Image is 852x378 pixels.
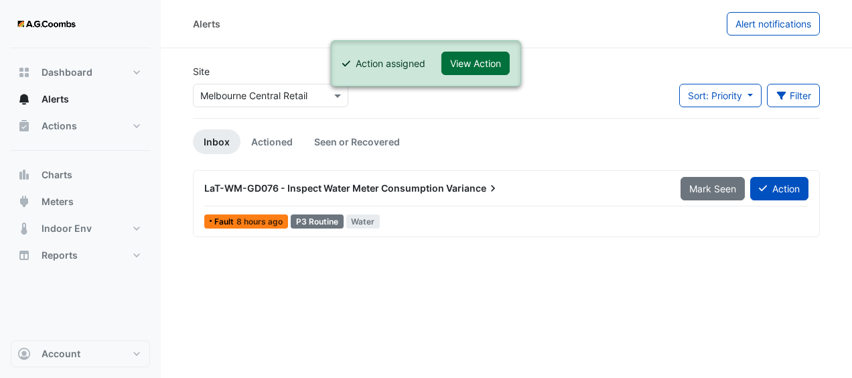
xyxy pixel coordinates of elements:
app-icon: Dashboard [17,66,31,79]
span: Charts [42,168,72,182]
span: Actions [42,119,77,133]
div: Action assigned [356,56,425,70]
span: Account [42,347,80,361]
div: Alerts [193,17,220,31]
button: Dashboard [11,59,150,86]
button: Reports [11,242,150,269]
button: Actions [11,113,150,139]
span: Meters [42,195,74,208]
span: Alerts [42,92,69,106]
span: Indoor Env [42,222,92,235]
button: Charts [11,162,150,188]
app-icon: Actions [17,119,31,133]
span: Reports [42,249,78,262]
button: Indoor Env [11,215,150,242]
span: Mark Seen [689,183,736,194]
button: Meters [11,188,150,215]
div: P3 Routine [291,214,344,229]
span: Fault [214,218,236,226]
img: Company Logo [16,11,76,38]
button: View Action [441,52,510,75]
button: Action [750,177,808,200]
button: Alert notifications [727,12,820,36]
span: Sort: Priority [688,90,742,101]
span: Variance [446,182,500,195]
span: Water [346,214,380,229]
button: Filter [767,84,821,107]
app-icon: Indoor Env [17,222,31,235]
span: Alert notifications [735,18,811,29]
app-icon: Alerts [17,92,31,106]
app-icon: Meters [17,195,31,208]
a: Inbox [193,129,240,154]
a: Seen or Recovered [303,129,411,154]
span: LaT-WM-GD076 - Inspect Water Meter Consumption [204,182,444,194]
button: Sort: Priority [679,84,762,107]
a: Actioned [240,129,303,154]
label: Site [193,64,210,78]
button: Alerts [11,86,150,113]
span: Wed 27-Aug-2025 02:30 AEST [236,216,283,227]
app-icon: Charts [17,168,31,182]
app-icon: Reports [17,249,31,262]
span: Dashboard [42,66,92,79]
button: Account [11,340,150,367]
button: Mark Seen [681,177,745,200]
